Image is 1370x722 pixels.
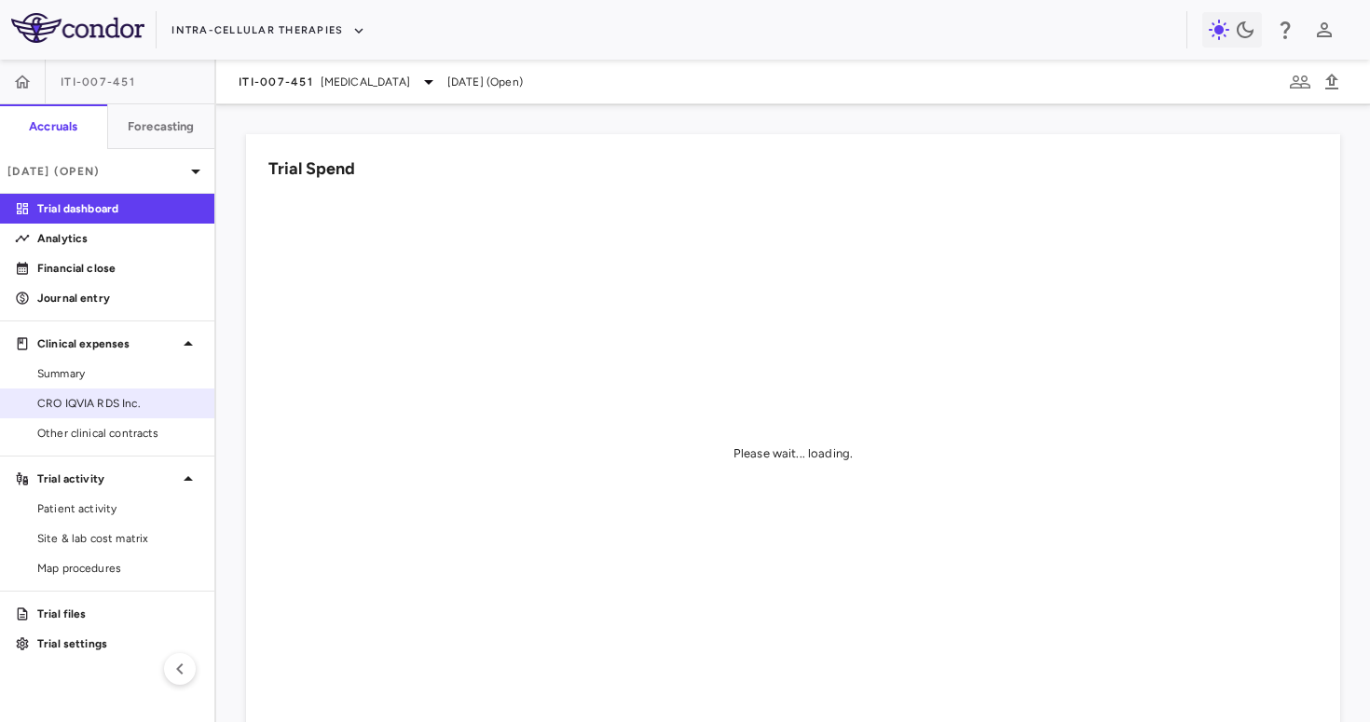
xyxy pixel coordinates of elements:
[239,75,313,89] span: ITI-007-451
[29,118,77,135] h6: Accruals
[37,425,199,442] span: Other clinical contracts
[171,16,365,46] button: Intra-Cellular Therapies
[37,530,199,547] span: Site & lab cost matrix
[37,230,199,247] p: Analytics
[61,75,135,89] span: ITI-007-451
[37,290,199,307] p: Journal entry
[11,13,144,43] img: logo-full-SnFGN8VE.png
[37,606,199,622] p: Trial files
[37,560,199,577] span: Map procedures
[321,74,410,90] span: [MEDICAL_DATA]
[37,335,177,352] p: Clinical expenses
[447,74,523,90] span: [DATE] (Open)
[37,200,199,217] p: Trial dashboard
[268,157,355,182] h6: Trial Spend
[37,500,199,517] span: Patient activity
[37,470,177,487] p: Trial activity
[37,635,199,652] p: Trial settings
[37,365,199,382] span: Summary
[128,118,195,135] h6: Forecasting
[37,260,199,277] p: Financial close
[7,163,185,180] p: [DATE] (Open)
[37,395,199,412] span: CRO IQVIA RDS Inc.
[733,445,853,462] div: Please wait... loading.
